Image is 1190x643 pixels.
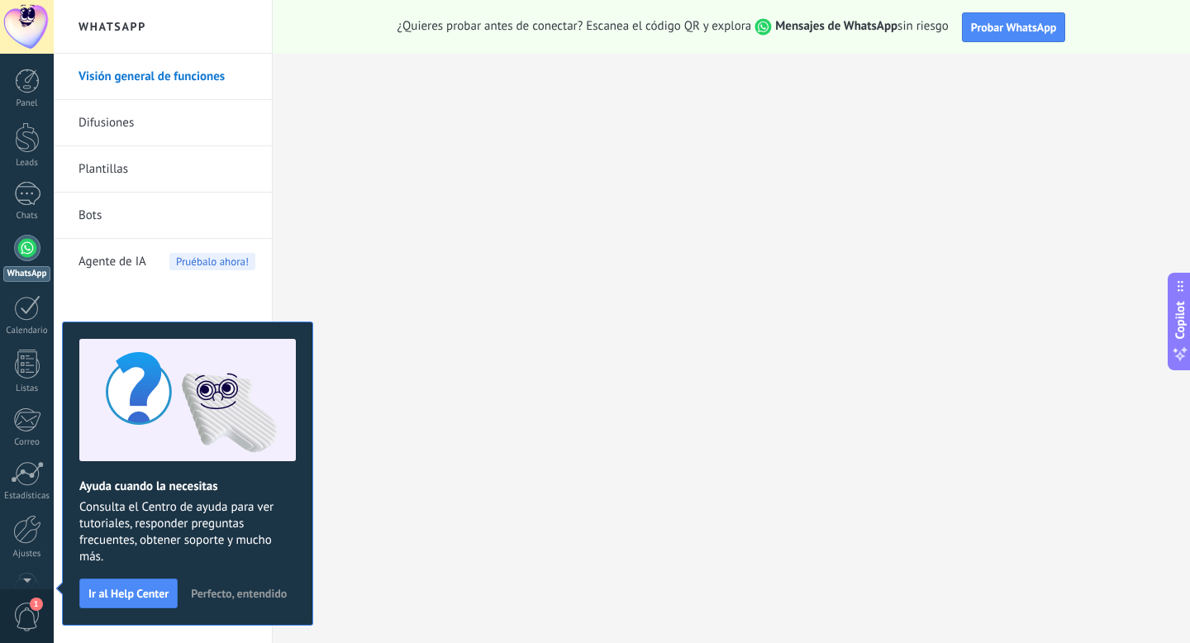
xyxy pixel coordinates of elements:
[79,579,178,608] button: Ir al Help Center
[79,239,255,285] a: Agente de IA Pruébalo ahora!
[3,266,50,282] div: WhatsApp
[54,239,272,284] li: Agente de IA
[3,211,51,221] div: Chats
[54,54,272,100] li: Visión general de funciones
[183,581,294,606] button: Perfecto, entendido
[3,326,51,336] div: Calendario
[397,18,949,36] span: ¿Quieres probar antes de conectar? Escanea el código QR y explora sin riesgo
[79,54,255,100] a: Visión general de funciones
[79,193,255,239] a: Bots
[1172,302,1188,340] span: Copilot
[79,499,296,565] span: Consulta el Centro de ayuda para ver tutoriales, responder preguntas frecuentes, obtener soporte ...
[30,598,43,611] span: 1
[79,100,255,146] a: Difusiones
[3,98,51,109] div: Panel
[971,20,1057,35] span: Probar WhatsApp
[79,146,255,193] a: Plantillas
[79,479,296,494] h2: Ayuda cuando la necesitas
[54,100,272,146] li: Difusiones
[3,158,51,169] div: Leads
[54,193,272,239] li: Bots
[3,383,51,394] div: Listas
[88,588,169,599] span: Ir al Help Center
[54,146,272,193] li: Plantillas
[775,18,897,34] strong: Mensajes de WhatsApp
[169,253,255,270] span: Pruébalo ahora!
[962,12,1066,42] button: Probar WhatsApp
[191,588,287,599] span: Perfecto, entendido
[3,437,51,448] div: Correo
[79,239,146,285] span: Agente de IA
[3,491,51,502] div: Estadísticas
[3,549,51,560] div: Ajustes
